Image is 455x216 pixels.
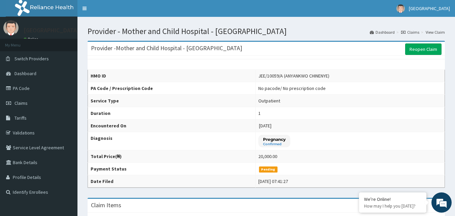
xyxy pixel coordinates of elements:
[259,166,278,173] span: Pending
[259,123,271,129] span: [DATE]
[14,56,49,62] span: Switch Providers
[88,163,256,175] th: Payment Status
[258,85,326,92] div: No pacode / No prescription code
[258,110,261,117] div: 1
[88,175,256,188] th: Date Filed
[91,202,121,208] h3: Claim Items
[258,178,288,185] div: [DATE] 07:41:27
[88,70,256,82] th: HMO ID
[426,29,445,35] a: View Claim
[88,82,256,95] th: PA Code / Prescription Code
[258,97,280,104] div: Outpatient
[263,136,286,142] p: Pregnancy
[370,29,395,35] a: Dashboard
[88,120,256,132] th: Encountered On
[24,37,40,41] a: Online
[88,107,256,120] th: Duration
[364,196,421,202] div: We're Online!
[24,27,79,33] p: [GEOGRAPHIC_DATA]
[263,143,286,146] small: Confirmed
[396,4,405,13] img: User Image
[14,115,27,121] span: Tariffs
[409,5,450,11] span: [GEOGRAPHIC_DATA]
[258,72,329,79] div: JEE/10059/A (ANYANKWO CHINENYE)
[14,70,36,76] span: Dashboard
[88,150,256,163] th: Total Price(₦)
[88,27,445,36] h1: Provider - Mother and Child Hospital - [GEOGRAPHIC_DATA]
[14,100,28,106] span: Claims
[88,132,256,150] th: Diagnosis
[405,43,442,55] a: Reopen Claim
[88,95,256,107] th: Service Type
[91,45,242,51] h3: Provider - Mother and Child Hospital - [GEOGRAPHIC_DATA]
[401,29,419,35] a: Claims
[258,153,277,160] div: 20,000.00
[364,203,421,209] p: How may I help you today?
[3,20,19,35] img: User Image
